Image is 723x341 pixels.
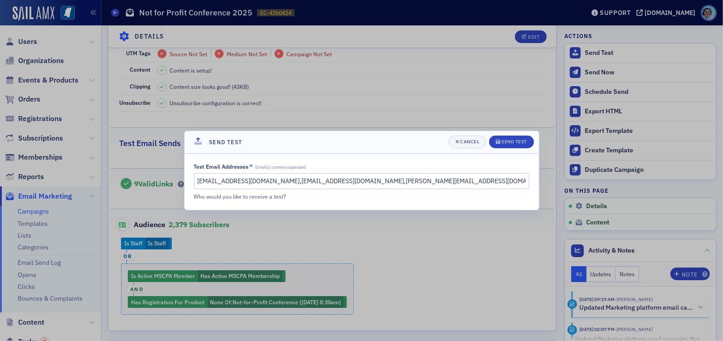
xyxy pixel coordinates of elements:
[501,139,527,144] div: Send Test
[256,165,306,170] span: Email(s) comma seperated
[489,136,534,148] button: Send Test
[249,163,253,170] abbr: This field is required
[194,192,499,200] div: Who would you like to receive a test?
[209,138,242,146] h4: Send Test
[449,136,486,148] button: Cancel
[460,139,479,144] div: Cancel
[194,163,249,170] div: Test Email Addresses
